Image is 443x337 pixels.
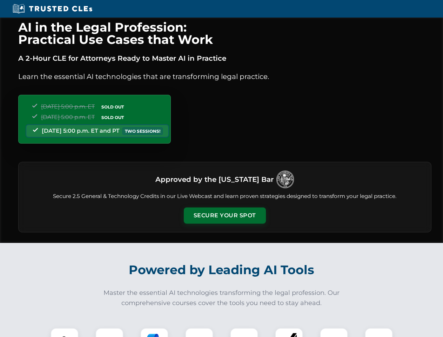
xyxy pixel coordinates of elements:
p: Secure 2.5 General & Technology Credits in our Live Webcast and learn proven strategies designed ... [27,192,423,200]
img: Trusted CLEs [11,4,94,14]
p: Learn the essential AI technologies that are transforming legal practice. [18,71,431,82]
h1: AI in the Legal Profession: Practical Use Cases that Work [18,21,431,46]
button: Secure Your Spot [184,207,266,224]
img: Logo [276,171,294,188]
span: [DATE] 5:00 p.m. ET [41,103,95,110]
h2: Powered by Leading AI Tools [27,258,416,282]
p: Master the essential AI technologies transforming the legal profession. Our comprehensive courses... [99,288,344,308]
span: SOLD OUT [99,114,126,121]
span: SOLD OUT [99,103,126,111]
span: [DATE] 5:00 p.m. ET [41,114,95,120]
h3: Approved by the [US_STATE] Bar [155,173,274,186]
p: A 2-Hour CLE for Attorneys Ready to Master AI in Practice [18,53,431,64]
